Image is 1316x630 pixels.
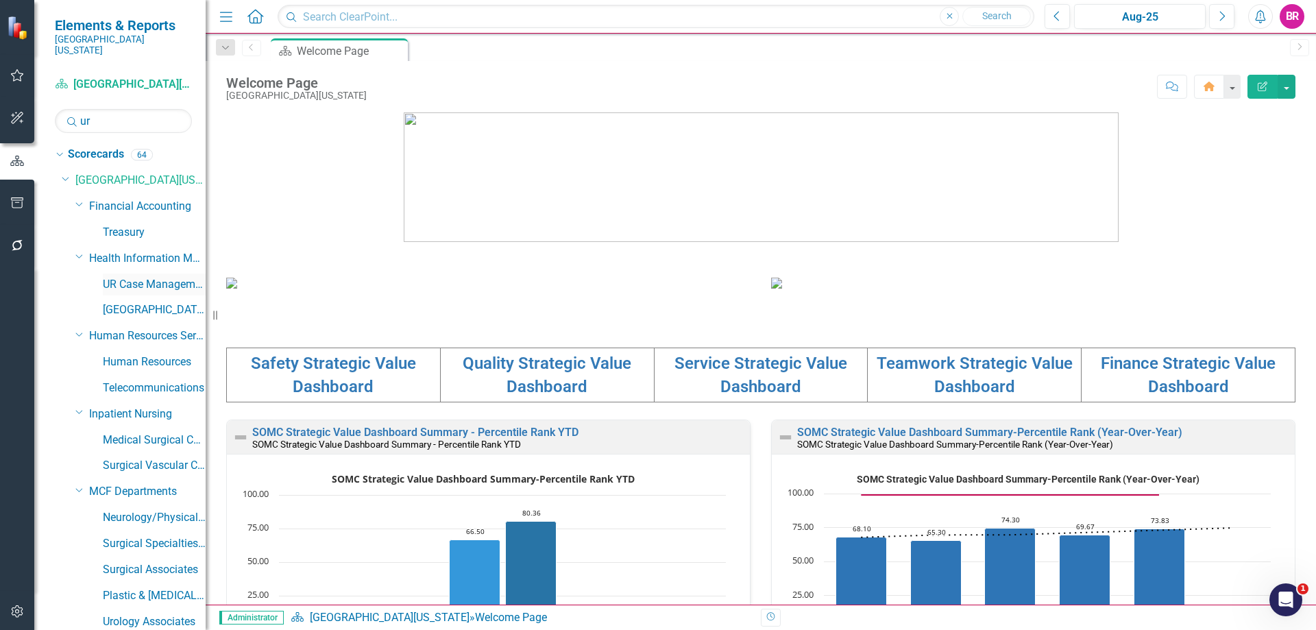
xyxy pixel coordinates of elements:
span: Elements & Reports [55,17,192,34]
a: MCF Departments [89,484,206,500]
a: Human Resources Services [89,328,206,344]
a: SOMC Strategic Value Dashboard Summary - Percentile Rank YTD [252,426,578,439]
a: Quality Strategic Value Dashboard [463,354,631,396]
a: [GEOGRAPHIC_DATA][US_STATE] [310,611,470,624]
g: Percentile Rank, series 1 of 3. Bar series with 6 bars. [836,494,1234,630]
img: ClearPoint Strategy [7,16,31,40]
div: Welcome Page [226,75,367,90]
a: [GEOGRAPHIC_DATA][US_STATE] [75,173,206,189]
div: » [291,610,751,626]
a: Teamwork Strategic Value Dashboard [877,354,1073,396]
a: SOMC Strategic Value Dashboard Summary-Percentile Rank (Year-Over-Year) [797,426,1182,439]
a: Urology Associates [103,614,206,630]
a: Service Strategic Value Dashboard [674,354,847,396]
text: 25.00 [247,588,269,601]
a: Scorecards [68,147,124,162]
div: 64 [131,149,153,160]
path: FY2022, 65.3. Percentile Rank. [911,540,962,629]
img: Not Defined [777,429,794,446]
button: Aug-25 [1074,4,1206,29]
a: Telecommunications [103,380,206,396]
text: SOMC Strategic Value Dashboard Summary-Percentile Rank (Year-Over-Year) [857,474,1199,485]
img: download%20somc%20logo%20v2.png [404,112,1119,242]
small: SOMC Strategic Value Dashboard Summary-Percentile Rank (Year-Over-Year) [797,439,1113,450]
a: UR Case Management [103,277,206,293]
input: Search Below... [55,109,192,133]
text: 100.00 [243,487,269,500]
path: FY2023, 74.3. Percentile Rank. [985,528,1036,629]
iframe: Intercom live chat [1269,583,1302,616]
a: Financial Accounting [89,199,206,215]
text: 73.83 [1151,516,1169,525]
button: Search [962,7,1031,26]
span: Administrator [219,611,284,625]
a: Surgical Vascular Care Unit [103,458,206,474]
a: Treasury [103,225,206,241]
text: 75.00 [792,520,814,533]
path: FY2021, 68.1. Percentile Rank. [836,537,887,629]
img: Not Defined [232,429,249,446]
button: BR [1280,4,1304,29]
a: Surgical Associates [103,562,206,578]
a: Surgical Specialties Overall [103,536,206,552]
a: Health Information Management Services [89,251,206,267]
g: Service, bar series 3 of 6 with 1 bar. [450,540,500,629]
small: SOMC Strategic Value Dashboard Summary - Percentile Rank YTD [252,439,521,450]
text: 69.67 [1076,522,1095,531]
div: [GEOGRAPHIC_DATA][US_STATE] [226,90,367,101]
a: Human Resources [103,354,206,370]
text: 74.30 [1001,515,1020,524]
text: 66.50 [466,526,485,536]
text: 50.00 [247,555,269,567]
path: FY2024, 69.67. Percentile Rank. [1060,535,1110,629]
g: Goal, series 2 of 3. Line with 6 data points. [859,492,1162,498]
a: Neurology/Physical Medicine & Rehabilitation Associates [103,510,206,526]
small: [GEOGRAPHIC_DATA][US_STATE] [55,34,192,56]
text: 25.00 [792,588,814,601]
a: [GEOGRAPHIC_DATA][US_STATE] [55,77,192,93]
text: 68.10 [853,524,871,533]
a: Finance Strategic Value Dashboard [1101,354,1276,396]
span: 1 [1297,583,1308,594]
input: Search ClearPoint... [278,5,1034,29]
div: Welcome Page [297,43,404,60]
path: FY2026, 66.5. Service. [450,540,500,629]
a: [GEOGRAPHIC_DATA] [103,302,206,318]
text: 80.36 [522,508,541,518]
div: Welcome Page [475,611,547,624]
a: Medical Surgical Care Unit [103,433,206,448]
text: 50.00 [792,554,814,566]
text: 65.30 [927,527,946,537]
text: 75.00 [247,521,269,533]
a: Plastic & [MEDICAL_DATA] Associates [103,588,206,604]
span: Search [982,10,1012,21]
img: download%20somc%20mission%20vision.png [226,278,237,289]
div: Aug-25 [1079,9,1201,25]
path: FY2026, 80.36. Teamwork. [506,521,557,629]
g: Teamwork, bar series 4 of 6 with 1 bar. [506,521,557,629]
text: 100.00 [788,486,814,498]
a: Safety Strategic Value Dashboard [251,354,416,396]
path: FY2025, 73.83. Percentile Rank. [1134,529,1185,629]
text: SOMC Strategic Value Dashboard Summary-Percentile Rank YTD [332,472,635,485]
a: Inpatient Nursing [89,407,206,422]
img: download%20somc%20strategic%20values%20v2.png [771,278,782,289]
